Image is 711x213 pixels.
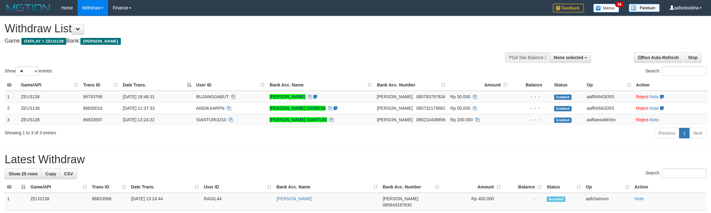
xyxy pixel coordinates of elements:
[89,181,129,193] th: Trans ID: activate to sort column ascending
[679,128,690,138] a: 1
[377,106,412,111] span: [PERSON_NAME]
[416,94,445,99] span: Copy 085783797834 to clipboard
[513,117,549,123] div: - - -
[632,181,706,193] th: Action
[5,22,468,35] h1: Withdraw List
[83,106,103,111] span: 86830016
[635,196,644,201] a: Note
[442,181,503,193] th: Amount: activate to sort column ascending
[5,127,292,136] div: Showing 1 to 3 of 3 entries
[513,94,549,100] div: - - -
[60,169,77,179] a: CSV
[41,169,60,179] a: Copy
[584,114,634,125] td: aafkansokkhim
[80,38,121,45] span: [PERSON_NAME]
[123,117,154,122] span: [DATE] 13:24:22
[583,193,632,211] td: aafchannun
[270,117,327,122] a: [PERSON_NAME] SIANTURI
[654,128,679,138] a: Previous
[5,91,18,103] td: 1
[584,79,634,91] th: Op: activate to sort column ascending
[634,114,709,125] td: ·
[16,67,39,76] select: Showentries
[377,117,412,122] span: [PERSON_NAME]
[28,181,89,193] th: Game/API: activate to sort column ascending
[28,193,89,211] td: ZEUS138
[5,181,28,193] th: ID: activate to sort column descending
[554,95,572,100] span: Grabbed
[662,169,706,178] input: Search:
[584,91,634,103] td: aafRANGERS
[81,79,121,91] th: Trans ID: activate to sort column ascending
[629,4,660,12] img: panduan.png
[9,171,38,176] span: Show 25 rows
[634,91,709,103] td: ·
[83,94,103,99] span: 86793766
[18,114,81,125] td: ZEUS138
[377,94,412,99] span: [PERSON_NAME]
[18,102,81,114] td: ZEUS138
[5,193,28,211] td: 1
[505,52,550,63] div: PGA Site Balance /
[89,193,129,211] td: 86833568
[547,197,565,202] span: Accepted
[689,128,706,138] a: Next
[5,79,18,91] th: ID
[553,4,584,12] img: Feedback.jpg
[649,94,659,99] a: Note
[634,79,709,91] th: Action
[544,181,583,193] th: Status: activate to sort column ascending
[5,67,52,76] label: Show entries
[615,2,623,7] span: 34
[442,193,503,211] td: Rp 400,000
[645,169,706,178] label: Search:
[18,79,81,91] th: Game/API: activate to sort column ascending
[584,102,634,114] td: aafRANGERS
[270,106,326,111] a: [PERSON_NAME] ZAHROM
[374,79,448,91] th: Bank Acc. Number: activate to sort column ascending
[662,67,706,76] input: Search:
[5,153,706,166] h1: Latest Withdraw
[64,171,73,176] span: CSV
[503,193,544,211] td: -
[450,106,471,111] span: Rp 50.000
[196,117,226,122] span: SIANTURI3210
[649,117,659,122] a: Note
[636,117,649,122] a: Reject
[196,106,225,111] span: ANDIKAARPN
[503,181,544,193] th: Balance: activate to sort column ascending
[554,118,572,123] span: Grabbed
[383,202,412,207] span: Copy 085643167630 to clipboard
[21,38,66,45] span: OXPLAY > ZEUS138
[123,106,154,111] span: [DATE] 11:37:33
[552,79,584,91] th: Status
[274,181,380,193] th: Bank Acc. Name: activate to sort column ascending
[593,4,619,12] img: Button%20Memo.svg
[636,94,649,99] a: Reject
[448,79,510,91] th: Amount: activate to sort column ascending
[416,117,445,122] span: Copy 085210438656 to clipboard
[684,52,702,63] a: Stop
[649,106,659,111] a: Note
[634,102,709,114] td: ·
[5,114,18,125] td: 3
[636,106,649,111] a: Reject
[634,52,683,63] a: Run Auto-Refresh
[196,94,229,99] span: BUJANGGABUT
[129,181,201,193] th: Date Trans.: activate to sort column ascending
[583,181,632,193] th: Op: activate to sort column ascending
[5,169,42,179] a: Show 25 rows
[383,196,418,201] span: [PERSON_NAME]
[5,38,468,44] h4: Game: Bank:
[129,193,201,211] td: [DATE] 13:24:44
[554,55,583,60] span: None selected
[123,94,154,99] span: [DATE] 18:46:31
[450,94,471,99] span: Rp 50.000
[201,193,274,211] td: RAGIL44
[276,196,312,201] a: [PERSON_NAME]
[194,79,267,91] th: User ID: activate to sort column ascending
[645,67,706,76] label: Search:
[510,79,552,91] th: Balance
[270,94,305,99] a: [PERSON_NAME]
[450,117,473,122] span: Rp 200.000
